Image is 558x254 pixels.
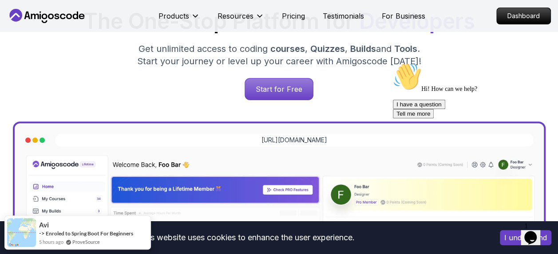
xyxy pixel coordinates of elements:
[350,43,376,54] span: Builds
[218,11,264,28] button: Resources
[245,78,313,100] p: Start for Free
[261,136,327,145] a: [URL][DOMAIN_NAME]
[521,219,549,245] iframe: chat widget
[39,221,49,229] span: Avi
[7,218,36,247] img: provesource social proof notification image
[310,43,345,54] span: Quizzes
[158,11,200,28] button: Products
[389,59,549,214] iframe: chat widget
[39,230,45,237] span: ->
[4,4,163,59] div: 👋Hi! How can we help?I have a questionTell me more
[7,228,487,247] div: This website uses cookies to enhance the user experience.
[4,4,32,32] img: :wave:
[4,41,56,50] button: I have a question
[72,238,100,246] a: ProveSource
[500,230,551,245] button: Accept cookies
[270,43,305,54] span: courses
[282,11,305,21] a: Pricing
[382,11,425,21] a: For Business
[218,11,253,21] p: Resources
[245,78,313,100] a: Start for Free
[394,43,417,54] span: Tools
[496,8,551,24] a: Dashboard
[7,11,551,32] h1: The One-Stop Platform for
[497,8,550,24] p: Dashboard
[39,238,63,246] span: 5 hours ago
[130,43,428,67] p: Get unlimited access to coding , , and . Start your journey or level up your career with Amigosco...
[4,27,88,33] span: Hi! How can we help?
[158,11,189,21] p: Products
[323,11,364,21] a: Testimonials
[4,50,44,59] button: Tell me more
[46,230,133,237] a: Enroled to Spring Boot For Beginners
